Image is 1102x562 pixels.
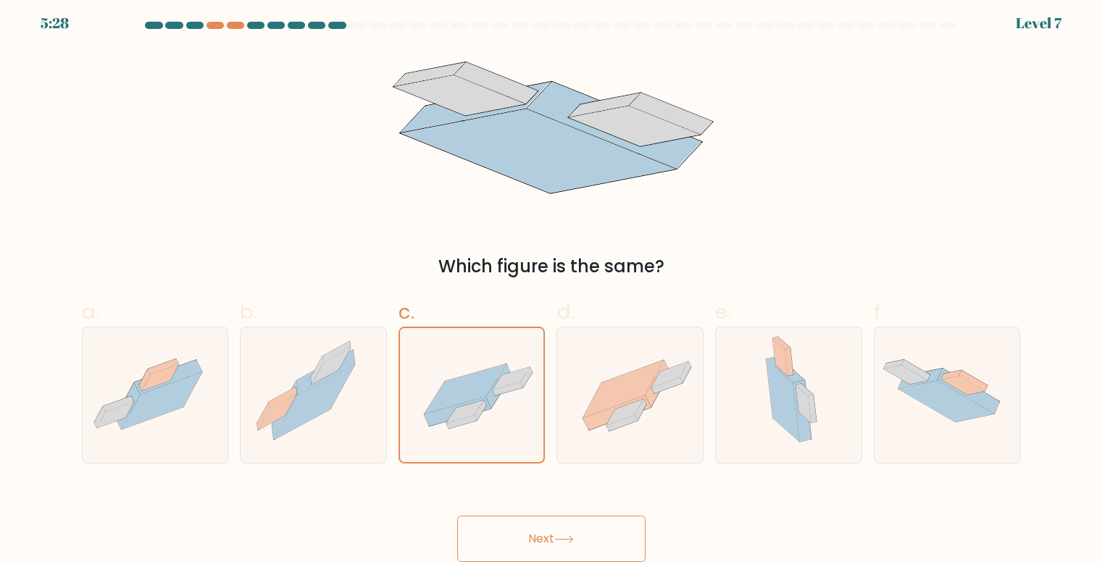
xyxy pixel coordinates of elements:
[715,298,731,326] span: e.
[556,298,574,326] span: d.
[398,298,414,326] span: c.
[240,298,257,326] span: b.
[41,12,69,34] div: 5:28
[874,298,884,326] span: f.
[457,516,646,562] button: Next
[91,253,1012,280] div: Which figure is the same?
[82,298,99,326] span: a.
[1016,12,1061,34] div: Level 7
